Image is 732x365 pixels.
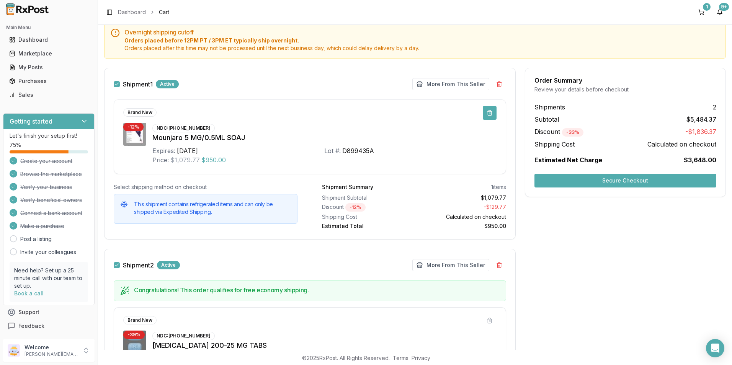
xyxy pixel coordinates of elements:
[534,174,716,187] button: Secure Checkout
[345,203,366,212] div: - 12 %
[3,75,95,87] button: Purchases
[534,128,583,135] span: Discount
[417,213,506,221] div: Calculated on checkout
[491,183,506,191] div: 1 items
[6,60,91,74] a: My Posts
[324,146,341,155] div: Lot #:
[20,196,82,204] span: Verify beneficial owners
[684,155,716,165] span: $3,648.00
[159,8,169,16] span: Cart
[534,140,575,149] span: Shipping Cost
[322,213,411,221] div: Shipping Cost
[201,155,226,165] span: $950.00
[9,36,88,44] div: Dashboard
[177,146,198,155] div: [DATE]
[417,222,506,230] div: $950.00
[534,77,716,83] div: Order Summary
[10,117,52,126] h3: Getting started
[134,287,500,293] h5: Congratulations! This order qualifies for free economy shipping.
[322,222,411,230] div: Estimated Total
[170,155,200,165] span: $1,079.77
[647,140,716,149] span: Calculated on checkout
[123,123,146,146] img: Mounjaro 5 MG/0.5ML SOAJ
[20,248,76,256] a: Invite your colleagues
[124,29,719,35] h5: Overnight shipping cutoff
[695,6,707,18] button: 1
[412,259,489,271] button: More From This Seller
[14,290,44,297] a: Book a call
[686,115,716,124] span: $5,484.37
[123,81,153,87] label: Shipment 1
[124,37,719,44] span: Orders placed before 12PM PT / 3PM ET typically ship overnight.
[322,203,411,212] div: Discount
[6,33,91,47] a: Dashboard
[322,194,411,202] div: Shipment Subtotal
[123,262,154,268] label: Shipment 2
[10,132,88,140] p: Let's finish your setup first!
[20,235,52,243] a: Post a listing
[118,8,146,16] a: Dashboard
[20,170,82,178] span: Browse the marketplace
[534,156,602,164] span: Estimated Net Charge
[3,61,95,73] button: My Posts
[3,305,95,319] button: Support
[719,3,729,11] div: 9+
[6,88,91,102] a: Sales
[9,64,88,71] div: My Posts
[123,316,157,324] div: Brand New
[123,108,157,117] div: Brand New
[152,146,175,155] div: Expires:
[685,127,716,137] span: -$1,836.37
[322,183,373,191] div: Shipment Summary
[20,183,72,191] span: Verify your business
[342,146,374,155] div: D899435A
[706,339,724,357] div: Open Intercom Messenger
[6,24,91,31] h2: Main Menu
[713,103,716,112] span: 2
[123,331,146,354] img: Descovy 200-25 MG TABS
[9,50,88,57] div: Marketplace
[152,332,215,340] div: NDC: [PHONE_NUMBER]
[124,44,719,52] span: Orders placed after this time may not be processed until the next business day, which could delay...
[25,344,78,351] p: Welcome
[534,86,716,93] div: Review your details before checkout
[10,141,21,149] span: 75 %
[3,89,95,101] button: Sales
[703,3,711,11] div: 1
[3,3,52,15] img: RxPost Logo
[152,132,497,143] div: Mounjaro 5 MG/0.5ML SOAJ
[3,319,95,333] button: Feedback
[417,194,506,202] div: $1,079.77
[152,340,497,351] div: [MEDICAL_DATA] 200-25 MG TABS
[534,115,559,124] span: Subtotal
[3,34,95,46] button: Dashboard
[134,200,291,216] h5: This shipment contains refrigerated items and can only be shipped via Expedited Shipping.
[412,355,430,361] a: Privacy
[157,261,180,269] div: Active
[6,47,91,60] a: Marketplace
[3,47,95,60] button: Marketplace
[20,157,72,165] span: Create your account
[20,209,82,217] span: Connect a bank account
[25,351,78,357] p: [PERSON_NAME][EMAIL_ADDRESS][DOMAIN_NAME]
[14,267,83,290] p: Need help? Set up a 25 minute call with our team to set up.
[114,183,297,191] div: Select shipping method on checkout
[18,322,44,330] span: Feedback
[20,222,64,230] span: Make a purchase
[412,78,489,90] button: More From This Seller
[714,6,726,18] button: 9+
[9,77,88,85] div: Purchases
[417,203,506,212] div: - $129.77
[9,91,88,99] div: Sales
[152,155,169,165] div: Price:
[393,355,408,361] a: Terms
[123,331,145,339] div: - 39 %
[562,128,583,137] div: - 33 %
[152,124,215,132] div: NDC: [PHONE_NUMBER]
[123,123,144,131] div: - 12 %
[6,74,91,88] a: Purchases
[118,8,169,16] nav: breadcrumb
[534,103,565,112] span: Shipments
[8,344,20,357] img: User avatar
